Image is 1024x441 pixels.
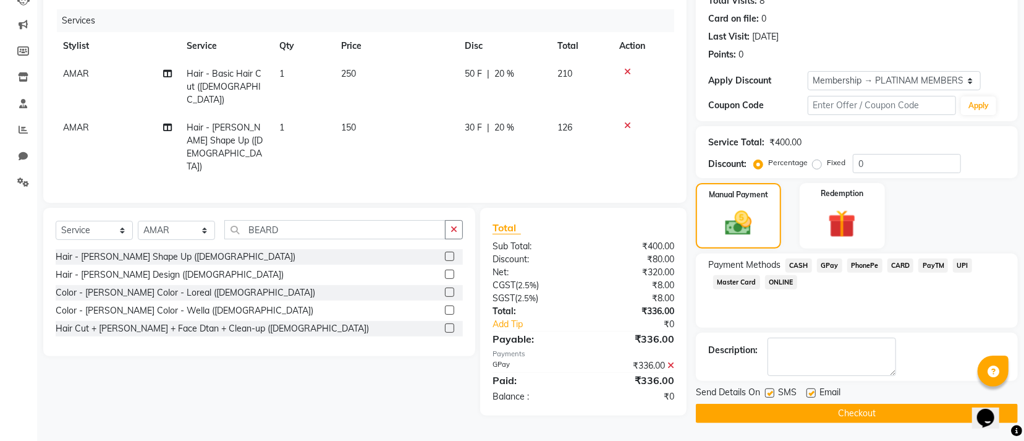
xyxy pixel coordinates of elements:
[847,259,882,273] span: PhonePe
[953,259,972,273] span: UPI
[819,386,840,401] span: Email
[972,392,1012,429] iframe: chat widget
[768,157,808,168] label: Percentage
[961,96,996,115] button: Apply
[341,122,356,133] span: 150
[738,48,743,61] div: 0
[483,390,583,403] div: Balance :
[483,240,583,253] div: Sub Total:
[612,32,674,60] th: Action
[487,121,489,134] span: |
[696,404,1018,423] button: Checkout
[483,266,583,279] div: Net:
[752,30,779,43] div: [DATE]
[708,48,736,61] div: Points:
[583,279,683,292] div: ₹8.00
[56,250,295,263] div: Hair - [PERSON_NAME] Shape Up ([DEMOGRAPHIC_DATA])
[494,67,514,80] span: 20 %
[708,259,781,272] span: Payment Methods
[56,304,313,317] div: Color - [PERSON_NAME] Color - Wella ([DEMOGRAPHIC_DATA])
[708,30,750,43] div: Last Visit:
[583,332,683,346] div: ₹336.00
[57,9,683,32] div: Services
[341,68,356,79] span: 250
[465,67,482,80] span: 50 F
[224,220,446,239] input: Search or Scan
[56,286,315,299] div: Color - [PERSON_NAME] Color - Loreal ([DEMOGRAPHIC_DATA])
[696,386,760,401] span: Send Details On
[821,188,863,199] label: Redemption
[179,32,272,60] th: Service
[583,359,683,372] div: ₹336.00
[483,253,583,266] div: Discount:
[272,32,334,60] th: Qty
[494,121,514,134] span: 20 %
[483,279,583,292] div: ( )
[493,293,515,304] span: SGST
[600,318,683,331] div: ₹0
[457,32,550,60] th: Disc
[717,208,760,239] img: _cash.svg
[583,390,683,403] div: ₹0
[279,122,284,133] span: 1
[493,280,515,291] span: CGST
[827,157,845,168] label: Fixed
[56,322,369,335] div: Hair Cut + [PERSON_NAME] + Face Dtan + Clean-up ([DEMOGRAPHIC_DATA])
[334,32,457,60] th: Price
[583,253,683,266] div: ₹80.00
[483,373,583,388] div: Paid:
[483,318,600,331] a: Add Tip
[583,266,683,279] div: ₹320.00
[708,74,807,87] div: Apply Discount
[483,332,583,346] div: Payable:
[708,99,807,112] div: Coupon Code
[769,136,802,149] div: ₹400.00
[63,68,89,79] span: AMAR
[708,158,747,171] div: Discount:
[487,67,489,80] span: |
[808,96,956,115] input: Enter Offer / Coupon Code
[817,259,842,273] span: GPay
[483,305,583,318] div: Total:
[713,275,760,289] span: Master Card
[765,275,797,289] span: ONLINE
[63,122,89,133] span: AMAR
[918,259,948,273] span: PayTM
[583,292,683,305] div: ₹8.00
[279,68,284,79] span: 1
[557,68,572,79] span: 210
[708,12,759,25] div: Card on file:
[557,122,572,133] span: 126
[517,293,536,303] span: 2.5%
[583,305,683,318] div: ₹336.00
[483,359,583,372] div: GPay
[583,373,683,388] div: ₹336.00
[761,12,766,25] div: 0
[493,221,521,234] span: Total
[583,240,683,253] div: ₹400.00
[708,344,758,357] div: Description:
[709,189,768,200] label: Manual Payment
[187,122,263,172] span: Hair - [PERSON_NAME] Shape Up ([DEMOGRAPHIC_DATA])
[778,386,797,401] span: SMS
[465,121,482,134] span: 30 F
[56,268,284,281] div: Hair - [PERSON_NAME] Design ([DEMOGRAPHIC_DATA])
[785,259,812,273] span: CASH
[493,349,674,359] div: Payments
[518,280,536,290] span: 2.5%
[708,136,764,149] div: Service Total:
[550,32,612,60] th: Total
[819,207,865,241] img: _gift.svg
[56,32,179,60] th: Stylist
[483,292,583,305] div: ( )
[187,68,261,105] span: Hair - Basic Hair Cut ([DEMOGRAPHIC_DATA])
[887,259,914,273] span: CARD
